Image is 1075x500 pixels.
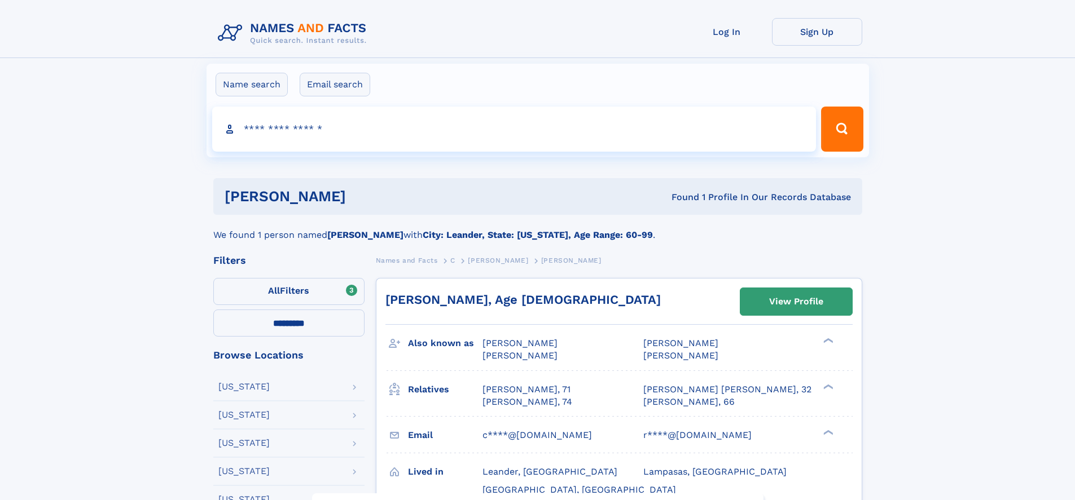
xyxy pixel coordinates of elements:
[300,73,370,96] label: Email search
[213,18,376,48] img: Logo Names and Facts
[408,380,482,399] h3: Relatives
[218,467,270,476] div: [US_STATE]
[643,396,735,408] a: [PERSON_NAME], 66
[682,18,772,46] a: Log In
[482,396,572,408] a: [PERSON_NAME], 74
[213,350,365,360] div: Browse Locations
[216,73,288,96] label: Name search
[772,18,862,46] a: Sign Up
[225,189,509,203] h1: [PERSON_NAME]
[468,253,528,267] a: [PERSON_NAME]
[820,428,834,436] div: ❯
[212,107,817,152] input: search input
[327,229,403,240] b: [PERSON_NAME]
[643,383,811,396] a: [PERSON_NAME] [PERSON_NAME], 32
[821,107,863,152] button: Search Button
[218,410,270,419] div: [US_STATE]
[482,338,558,348] span: [PERSON_NAME]
[482,484,676,495] span: [GEOGRAPHIC_DATA], [GEOGRAPHIC_DATA]
[213,255,365,266] div: Filters
[468,256,528,264] span: [PERSON_NAME]
[643,466,787,477] span: Lampasas, [GEOGRAPHIC_DATA]
[740,288,852,315] a: View Profile
[769,289,823,315] div: View Profile
[408,334,482,353] h3: Also known as
[450,256,455,264] span: C
[820,337,834,344] div: ❯
[408,426,482,445] h3: Email
[482,466,617,477] span: Leander, [GEOGRAPHIC_DATA]
[508,191,851,203] div: Found 1 Profile In Our Records Database
[541,256,602,264] span: [PERSON_NAME]
[643,350,718,361] span: [PERSON_NAME]
[408,462,482,481] h3: Lived in
[218,382,270,391] div: [US_STATE]
[643,338,718,348] span: [PERSON_NAME]
[450,253,455,267] a: C
[482,350,558,361] span: [PERSON_NAME]
[213,215,862,242] div: We found 1 person named with .
[820,383,834,390] div: ❯
[423,229,653,240] b: City: Leander, State: [US_STATE], Age Range: 60-99
[268,285,280,296] span: All
[376,253,438,267] a: Names and Facts
[385,293,661,307] a: [PERSON_NAME], Age [DEMOGRAPHIC_DATA]
[218,439,270,448] div: [US_STATE]
[482,383,571,396] a: [PERSON_NAME], 71
[213,278,365,305] label: Filters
